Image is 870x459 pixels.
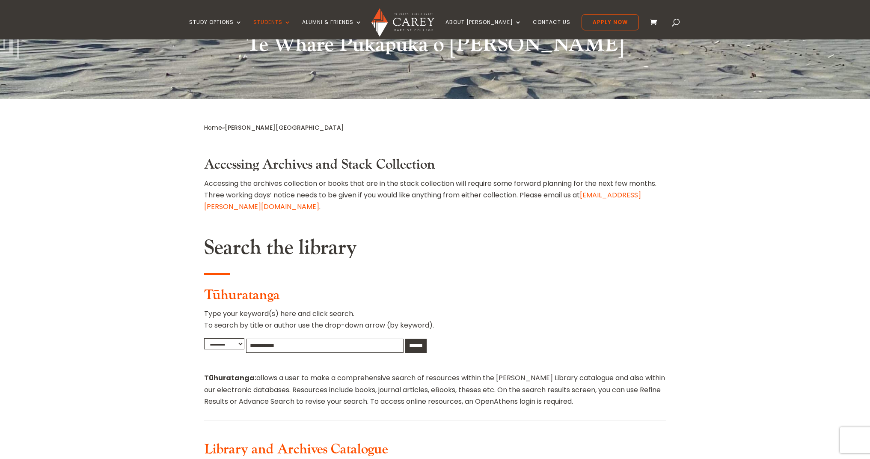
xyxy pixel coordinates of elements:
[204,373,256,383] strong: Tūhuratanga:
[204,235,666,265] h2: Search the library
[189,19,242,39] a: Study Options
[371,8,434,37] img: Carey Baptist College
[582,14,639,30] a: Apply Now
[225,123,344,132] span: [PERSON_NAME][GEOGRAPHIC_DATA]
[253,19,291,39] a: Students
[204,287,666,308] h3: Tūhuratanga
[533,19,570,39] a: Contact Us
[204,33,666,62] h2: Te Whare Pukapuka o [PERSON_NAME]
[204,308,666,338] p: Type your keyword(s) here and click search. To search by title or author use the drop-down arrow ...
[204,157,666,177] h3: Accessing Archives and Stack Collection
[204,123,222,132] a: Home
[445,19,522,39] a: About [PERSON_NAME]
[204,123,344,132] span: »
[302,19,362,39] a: Alumni & Friends
[204,178,666,213] p: Accessing the archives collection or books that are in the stack collection will require some for...
[204,372,666,407] p: allows a user to make a comprehensive search of resources within the [PERSON_NAME] Library catalo...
